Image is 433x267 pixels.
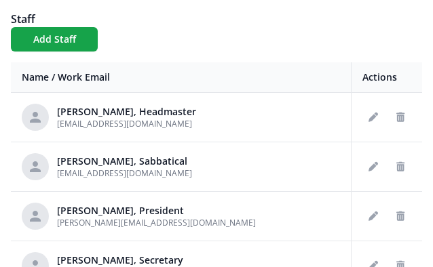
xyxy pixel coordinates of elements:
span: [EMAIL_ADDRESS][DOMAIN_NAME] [57,167,192,179]
div: [PERSON_NAME], Secretary [57,253,192,267]
th: Name / Work Email [11,62,352,93]
h1: Staff [11,11,422,27]
div: [PERSON_NAME], Sabbatical [57,155,192,168]
button: Edit staff [362,156,384,178]
th: Actions [352,62,423,93]
span: [PERSON_NAME][EMAIL_ADDRESS][DOMAIN_NAME] [57,217,256,228]
button: Edit staff [362,106,384,128]
button: Delete staff [390,205,411,227]
span: [EMAIL_ADDRESS][DOMAIN_NAME] [57,118,192,129]
button: Edit staff [362,205,384,227]
button: Delete staff [390,106,411,128]
div: [PERSON_NAME], President [57,204,256,218]
div: [PERSON_NAME], Headmaster [57,105,196,119]
button: Add Staff [11,27,98,52]
button: Delete staff [390,156,411,178]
